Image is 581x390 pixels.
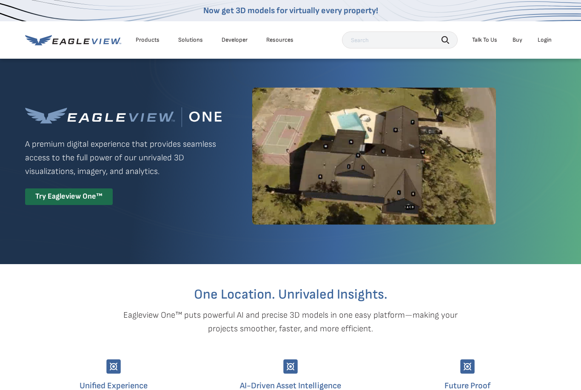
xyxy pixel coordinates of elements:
img: Eagleview One™ [25,107,222,127]
div: Login [538,36,552,44]
img: Group-9744.svg [283,359,298,374]
div: Resources [266,36,293,44]
div: Try Eagleview One™ [25,188,113,205]
img: Group-9744.svg [106,359,121,374]
a: Developer [222,36,248,44]
div: Products [136,36,159,44]
a: Buy [513,36,522,44]
div: Talk To Us [472,36,497,44]
p: Eagleview One™ puts powerful AI and precise 3D models in one easy platform—making your projects s... [108,308,473,336]
p: A premium digital experience that provides seamless access to the full power of our unrivaled 3D ... [25,137,222,178]
div: Solutions [178,36,203,44]
h2: One Location. Unrivaled Insights. [31,288,550,302]
input: Search [342,31,458,48]
img: Group-9744.svg [460,359,475,374]
a: Now get 3D models for virtually every property! [203,6,378,16]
